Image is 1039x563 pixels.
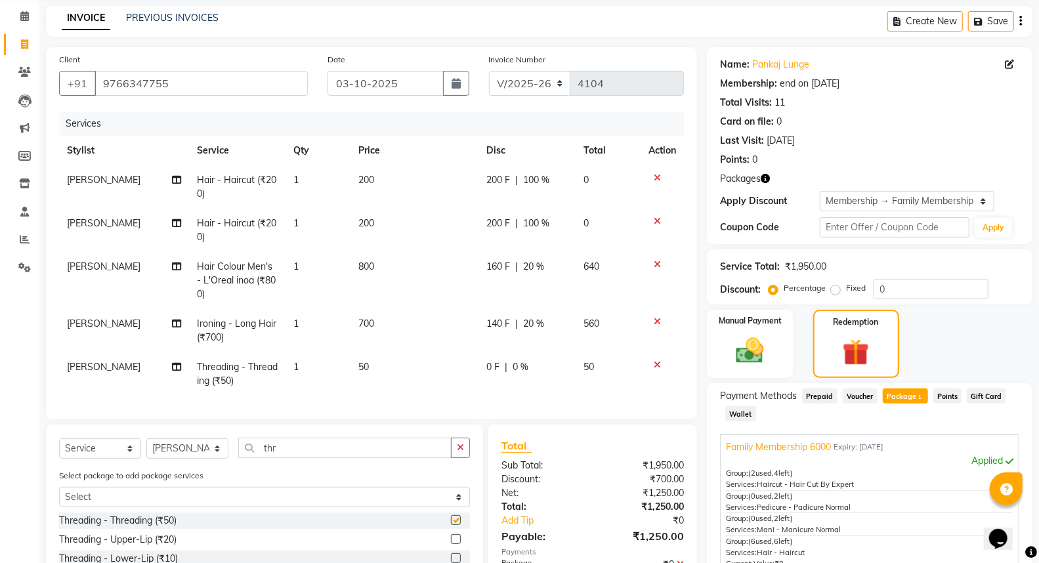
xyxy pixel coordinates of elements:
[720,153,750,167] div: Points:
[780,77,839,91] div: end on [DATE]
[59,514,177,528] div: Threading - Threading (₹50)
[523,317,544,331] span: 20 %
[719,315,782,327] label: Manual Payment
[720,220,820,234] div: Coupon Code
[720,134,764,148] div: Last Visit:
[610,514,694,528] div: ₹0
[720,77,777,91] div: Membership:
[286,136,350,165] th: Qty
[593,486,694,500] div: ₹1,250.00
[774,514,778,523] span: 2
[328,54,345,66] label: Date
[293,361,299,373] span: 1
[726,491,748,501] span: Group:
[197,174,276,199] span: Hair - Haircut (₹200)
[776,115,782,129] div: 0
[523,173,549,187] span: 100 %
[492,459,593,472] div: Sub Total:
[59,470,203,482] label: Select package to add package services
[883,388,928,404] span: Package
[752,153,757,167] div: 0
[189,136,286,165] th: Service
[774,537,778,546] span: 6
[492,472,593,486] div: Discount:
[501,547,684,558] div: Payments
[358,318,374,329] span: 700
[748,491,755,501] span: (0
[358,217,374,229] span: 200
[197,318,276,343] span: Ironing - Long Hair (₹700)
[515,260,518,274] span: |
[984,511,1026,550] iframe: chat widget
[967,388,1006,404] span: Gift Card
[59,136,189,165] th: Stylist
[748,491,793,501] span: used, left)
[62,7,110,30] a: INVOICE
[478,136,576,165] th: Disc
[513,360,528,374] span: 0 %
[975,218,1012,238] button: Apply
[887,11,963,31] button: Create New
[593,472,694,486] div: ₹700.00
[67,318,140,329] span: [PERSON_NAME]
[197,217,276,243] span: Hair - Haircut (₹200)
[358,361,369,373] span: 50
[59,71,96,96] button: +91
[720,115,774,129] div: Card on file:
[67,361,140,373] span: [PERSON_NAME]
[720,283,761,297] div: Discount:
[486,217,510,230] span: 200 F
[515,317,518,331] span: |
[489,54,546,66] label: Invoice Number
[834,442,883,453] span: Expiry: [DATE]
[293,318,299,329] span: 1
[720,96,772,110] div: Total Visits:
[843,388,878,404] span: Voucher
[968,11,1014,31] button: Save
[933,388,962,404] span: Points
[752,58,809,72] a: Pankaj Lunge
[774,491,778,501] span: 2
[593,459,694,472] div: ₹1,950.00
[720,389,797,403] span: Payment Methods
[820,217,969,238] input: Enter Offer / Coupon Code
[748,514,755,523] span: (0
[95,71,308,96] input: Search by Name/Mobile/Email/Code
[726,480,757,489] span: Services:
[748,537,793,546] span: used, left)
[726,469,748,478] span: Group:
[774,96,785,110] div: 11
[583,361,594,373] span: 50
[725,406,756,421] span: Wallet
[583,261,599,272] span: 640
[720,194,820,208] div: Apply Discount
[726,440,831,454] span: Family Membership 6000
[802,388,838,404] span: Prepaid
[67,217,140,229] span: [PERSON_NAME]
[593,528,694,544] div: ₹1,250.00
[576,136,641,165] th: Total
[834,336,878,369] img: _gift.svg
[583,318,599,329] span: 560
[59,533,177,547] div: Threading - Upper-Lip (₹20)
[834,316,879,328] label: Redemption
[726,503,757,512] span: Services:
[486,317,510,331] span: 140 F
[60,112,694,136] div: Services
[641,136,684,165] th: Action
[846,282,866,294] label: Fixed
[757,548,805,557] span: Hair - Haircut
[197,361,278,386] span: Threading - Threading (₹50)
[757,525,841,534] span: Mani - Manicure Normal
[505,360,507,374] span: |
[748,469,793,478] span: used, left)
[748,537,755,546] span: (6
[593,500,694,514] div: ₹1,250.00
[486,173,510,187] span: 200 F
[726,454,1013,468] div: Applied
[492,500,593,514] div: Total:
[293,261,299,272] span: 1
[757,480,854,489] span: Haircut - Hair Cut By Expert
[726,537,748,546] span: Group:
[59,54,80,66] label: Client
